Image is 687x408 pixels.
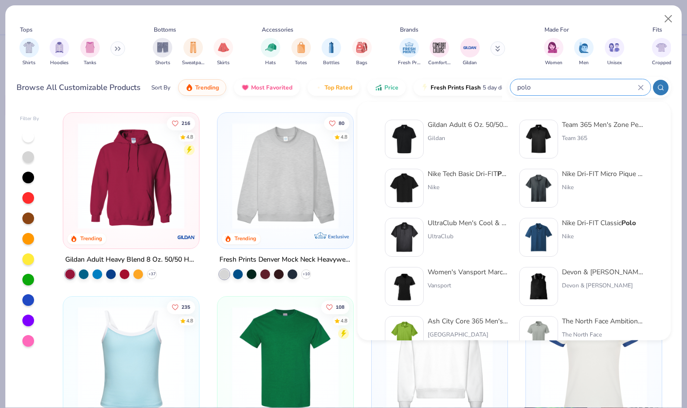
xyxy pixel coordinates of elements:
div: filter for Men [574,38,594,67]
div: filter for Sweatpants [182,38,204,67]
img: Gildan Image [463,40,477,55]
div: filter for Skirts [214,38,233,67]
div: Bottoms [154,25,176,34]
button: Like [167,116,196,130]
img: 58f3562e-1865-49f9-a059-47c567f7ec2e [389,124,419,154]
img: 8b8aa6ba-93bc-462d-b910-811b585bc36f [389,222,419,252]
button: filter button [574,38,594,67]
div: 4.8 [341,317,347,324]
div: Fits [652,25,662,34]
img: 21fda654-1eb2-4c2c-b188-be26a870e180 [524,173,554,203]
img: Shorts Image [157,42,168,53]
img: Shirts Image [23,42,35,53]
div: 4.8 [187,317,194,324]
button: Fresh Prints Flash5 day delivery [414,79,526,96]
img: dfc7bb9a-27cb-44e4-8f3e-15586689f92a [524,222,554,252]
strong: Polo [621,218,636,228]
div: Made For [544,25,569,34]
span: + 37 [148,271,156,277]
img: flash.gif [421,84,429,91]
button: Like [324,116,349,130]
div: Nike [562,232,636,241]
div: Brands [400,25,418,34]
span: 108 [336,304,344,309]
span: Cropped [652,59,671,67]
img: TopRated.gif [315,84,323,91]
div: UltraClub Men's Cool & Dry Mesh Pique [428,218,509,228]
span: Price [384,84,398,91]
div: Devon & [PERSON_NAME] [562,281,644,290]
div: Vansport [428,281,509,290]
button: filter button [214,38,233,67]
div: filter for Shorts [153,38,172,67]
span: Gildan [463,59,477,67]
img: 8e2bd841-e4e9-4593-a0fd-0b5ea633da3f [524,124,554,154]
button: Like [167,300,196,314]
img: Fresh Prints Image [402,40,416,55]
span: Top Rated [325,84,352,91]
button: filter button [605,38,624,67]
div: filter for Fresh Prints [398,38,420,67]
span: Trending [195,84,219,91]
img: Hoodies Image [54,42,65,53]
div: The North Face Ambition [562,316,644,326]
span: Hats [265,59,276,67]
div: Fresh Prints Denver Mock Neck Heavyweight Sweatshirt [219,254,351,266]
img: Sweatpants Image [188,42,199,53]
span: Shorts [155,59,170,67]
img: Skirts Image [218,42,229,53]
button: filter button [19,38,39,67]
div: Gildan [428,134,509,142]
button: Close [659,10,678,28]
img: Women Image [548,42,559,53]
div: Ash City Core 365 Men's Origin Performance Pique [428,316,509,326]
button: filter button [352,38,372,67]
span: Sweatpants [182,59,204,67]
button: filter button [398,38,420,67]
span: Exclusive [328,233,349,240]
img: ccdf14fe-bf49-49bc-97bd-1be4dfdc7e24 [524,320,554,351]
span: Totes [295,59,307,67]
button: Trending [178,79,226,96]
span: 80 [339,121,344,125]
button: filter button [291,38,311,67]
div: Tops [20,25,33,34]
span: 235 [182,304,191,309]
div: filter for Unisex [605,38,624,67]
div: Team 365 [562,134,644,142]
span: Comfort Colors [428,59,451,67]
div: Nike Tech Basic Dri-FIT [428,169,509,179]
img: f5d85501-0dbb-4ee4-b115-c08fa3845d83 [227,123,343,229]
div: filter for Hats [261,38,280,67]
div: Team 365 Men's Zone Performance [562,120,644,130]
span: + 10 [303,271,310,277]
button: filter button [50,38,69,67]
img: Unisex Image [609,42,620,53]
div: Accessories [262,25,293,34]
button: Most Favorited [234,79,300,96]
strong: Polo [497,169,512,178]
div: UltraClub [428,232,509,241]
div: Nike Dri-FIT Micro Pique 2.0 [562,169,644,179]
button: Top Rated [307,79,360,96]
div: Gildan Adult Heavy Blend 8 Oz. 50/50 Hooded Sweatshirt [65,254,197,266]
div: filter for Bags [352,38,372,67]
img: Totes Image [296,42,307,53]
span: Unisex [607,59,622,67]
div: The North Face [562,330,644,339]
button: Like [321,300,349,314]
div: Nike [562,183,644,192]
img: Tanks Image [85,42,95,53]
div: filter for Tanks [80,38,100,67]
button: filter button [80,38,100,67]
div: 4.8 [187,133,194,141]
div: filter for Gildan [460,38,480,67]
button: filter button [153,38,172,67]
img: eee6e19e-e5ed-48ef-b614-a6c88b4e9c2b [389,271,419,302]
button: filter button [261,38,280,67]
div: Filter By [20,115,39,123]
span: Bottles [323,59,340,67]
img: most_fav.gif [241,84,249,91]
div: [GEOGRAPHIC_DATA] [428,330,509,339]
div: filter for Hoodies [50,38,69,67]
